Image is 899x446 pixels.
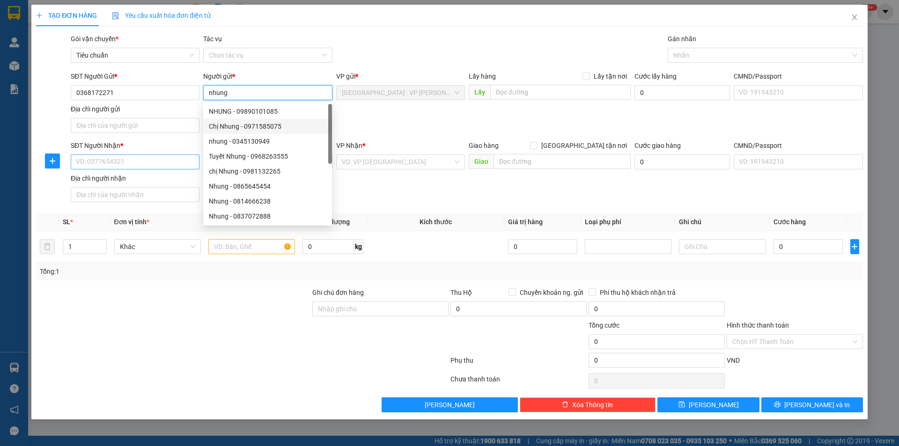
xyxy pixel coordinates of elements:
[420,218,452,226] span: Kích thước
[203,71,332,81] div: Người gửi
[727,357,740,364] span: VND
[761,397,863,412] button: printer[PERSON_NAME] và In
[734,140,862,151] div: CMND/Passport
[203,179,332,194] div: Nhung - 0865645454
[316,218,349,226] span: Định lượng
[209,181,326,191] div: Nhung - 0865645454
[851,243,859,250] span: plus
[36,12,97,19] span: TẠO ĐƠN HÀNG
[209,151,326,161] div: Tuyết Nhung - 0968263555
[425,400,475,410] span: [PERSON_NAME]
[71,35,118,43] span: Gói vận chuyển
[678,401,685,409] span: save
[784,400,850,410] span: [PERSON_NAME] và In
[114,218,149,226] span: Đơn vị tính
[76,48,194,62] span: Tiêu chuẩn
[774,401,781,409] span: printer
[449,374,588,390] div: Chưa thanh toán
[120,240,195,254] span: Khác
[203,194,332,209] div: Nhung - 0814666238
[342,86,459,100] span: Hà Nội : VP Hoàng Mai
[634,73,677,80] label: Cước lấy hàng
[727,322,789,329] label: Hình thức thanh toán
[449,355,588,372] div: Phụ thu
[203,209,332,224] div: Nhung - 0837072888
[469,142,499,149] span: Giao hàng
[336,71,465,81] div: VP gửi
[850,239,859,254] button: plus
[71,140,199,151] div: SĐT Người Nhận
[71,104,199,114] div: Địa chỉ người gửi
[689,400,739,410] span: [PERSON_NAME]
[450,289,472,296] span: Thu Hộ
[494,154,631,169] input: Dọc đường
[675,213,769,231] th: Ghi chú
[209,121,326,132] div: Chị Nhung - 0971585075
[382,397,518,412] button: [PERSON_NAME]
[45,154,60,168] button: plus
[469,154,494,169] span: Giao
[203,134,332,149] div: nhung - 0345130949
[590,71,631,81] span: Lấy tận nơi
[734,71,862,81] div: CMND/Passport
[63,218,70,226] span: SL
[312,289,364,296] label: Ghi chú đơn hàng
[469,85,490,100] span: Lấy
[209,136,326,146] div: nhung - 0345130949
[572,400,613,410] span: Xóa Thông tin
[208,239,295,254] input: VD: Bàn, Ghế
[71,118,199,133] input: Địa chỉ của người gửi
[668,35,696,43] label: Gán nhãn
[634,85,730,100] input: Cước lấy hàng
[634,154,730,169] input: Cước giao hàng
[508,218,543,226] span: Giá trị hàng
[581,213,675,231] th: Loại phụ phí
[841,5,868,31] button: Close
[40,266,347,277] div: Tổng: 1
[354,239,363,254] span: kg
[45,157,59,165] span: plus
[209,196,326,206] div: Nhung - 0814666238
[589,322,619,329] span: Tổng cước
[203,149,332,164] div: Tuyết Nhung - 0968263555
[336,142,362,149] span: VP Nhận
[520,397,656,412] button: deleteXóa Thông tin
[112,12,119,20] img: icon
[596,287,679,298] span: Phí thu hộ khách nhận trả
[490,85,631,100] input: Dọc đường
[203,119,332,134] div: Chị Nhung - 0971585075
[71,173,199,183] div: Địa chỉ người nhận
[634,142,681,149] label: Cước giao hàng
[112,12,211,19] span: Yêu cầu xuất hóa đơn điện tử
[203,35,222,43] label: Tác vụ
[508,239,578,254] input: 0
[71,187,199,202] input: Địa chỉ của người nhận
[774,218,806,226] span: Cước hàng
[203,104,332,119] div: NHUNG - 09890101085
[209,106,326,117] div: NHUNG - 09890101085
[851,14,858,21] span: close
[203,164,332,179] div: chị Nhung - 0981132265
[679,239,766,254] input: Ghi Chú
[36,12,43,19] span: plus
[312,301,449,316] input: Ghi chú đơn hàng
[538,140,631,151] span: [GEOGRAPHIC_DATA] tận nơi
[71,71,199,81] div: SĐT Người Gửi
[516,287,587,298] span: Chuyển khoản ng. gửi
[657,397,759,412] button: save[PERSON_NAME]
[40,239,55,254] button: delete
[209,166,326,176] div: chị Nhung - 0981132265
[469,73,496,80] span: Lấy hàng
[562,401,568,409] span: delete
[209,211,326,221] div: Nhung - 0837072888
